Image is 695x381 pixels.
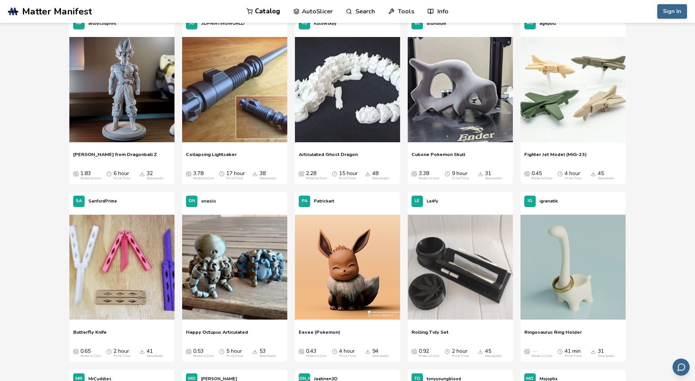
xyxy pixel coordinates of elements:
span: Average Cost [412,170,417,177]
div: 31 [485,170,502,180]
div: Print Time [339,177,356,180]
div: 0.45 [532,170,552,180]
div: 2.28 [306,170,327,180]
a: Eevee (Pokemon) [295,211,400,325]
div: Material Cost [193,354,214,358]
div: 15 hour [339,170,358,180]
div: Print Time [226,354,243,358]
span: Average Cost [412,348,417,354]
p: Le4fy [427,197,438,205]
div: Print Time [452,354,469,358]
span: PA [302,199,307,204]
span: Downloads [139,348,145,354]
p: Kulowskyy [314,19,336,27]
div: 0.43 [306,348,327,358]
div: 2 hour [114,348,130,358]
span: Butterfly Knife [73,329,107,341]
div: Material Cost [419,177,439,180]
div: 31 [598,348,615,358]
span: Matter Manifest [22,6,92,17]
div: 4 hour [339,348,356,358]
span: AG [527,21,533,26]
div: 32 [147,170,163,180]
div: 0.65 [80,348,101,358]
div: Material Cost [306,354,327,358]
div: 4 hour [565,170,581,180]
span: — [532,348,537,354]
div: 38 [259,170,276,180]
p: Patrickart [314,197,334,205]
span: Average Print Time [219,170,224,177]
div: Material Cost [419,354,439,358]
span: KU [302,21,307,26]
div: Downloads [147,177,163,180]
div: 9 hour [452,170,469,180]
div: Material Cost [532,354,552,358]
div: Print Time [565,177,581,180]
div: Downloads [372,177,389,180]
div: Material Cost [80,354,101,358]
span: Downloads [478,348,483,354]
div: 6 hour [114,170,130,180]
span: Average Print Time [332,170,337,177]
a: [PERSON_NAME] from Dragonball Z [73,151,157,163]
div: Print Time [339,354,356,358]
span: Average Cost [299,170,304,177]
span: Downloads [591,348,596,354]
div: 17 hour [226,170,245,180]
div: 41 min [565,348,581,358]
a: Collapsing Lightsaber [186,151,237,163]
p: agepbiz [540,19,556,27]
span: ON [189,199,195,204]
div: 2 hour [452,348,469,358]
div: 94 [372,348,389,358]
a: Fighter Jet Model (MiG-23) [524,151,587,163]
p: onasiis [201,197,216,205]
div: Downloads [485,177,502,180]
span: Average Cost [186,170,191,177]
span: Downloads [252,348,258,354]
span: IG [528,199,532,204]
span: SA [76,199,82,204]
span: Eevee (Pokemon) [299,329,340,341]
span: Average Print Time [106,170,112,177]
img: Cubone Pokemon Skull [408,37,513,142]
a: Cubone Pokemon Skull [408,33,513,148]
div: 1.83 [80,170,101,180]
span: Average Print Time [219,348,224,354]
span: Average Cost [73,170,78,177]
p: artoys3dprint [88,19,116,27]
p: bluridium [427,19,446,27]
div: Downloads [372,354,389,358]
span: BL [415,21,420,26]
div: Downloads [147,354,163,358]
div: 45 [485,348,502,358]
a: Ringosaurus Ring Holder [524,329,582,341]
img: Eevee (Pokemon) [295,215,400,320]
span: Average Print Time [332,348,337,354]
div: Downloads [598,177,615,180]
div: 41 [147,348,163,358]
div: Material Cost [193,177,214,180]
span: Downloads [365,170,370,177]
div: 53 [259,348,276,358]
a: Articulated Ghost Dragon [299,151,358,163]
div: 48 [372,170,389,180]
span: Average Cost [524,348,530,354]
a: Happy Octupus Articulated [186,329,248,341]
div: Downloads [485,354,502,358]
span: Downloads [252,170,258,177]
span: Average Cost [186,348,191,354]
a: Cubone Pokemon Skull [412,151,465,163]
a: Rolling Tidy Set [412,329,448,341]
p: igranatik [540,197,558,205]
div: Print Time [114,177,130,180]
span: Downloads [139,170,145,177]
span: Downloads [591,170,596,177]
